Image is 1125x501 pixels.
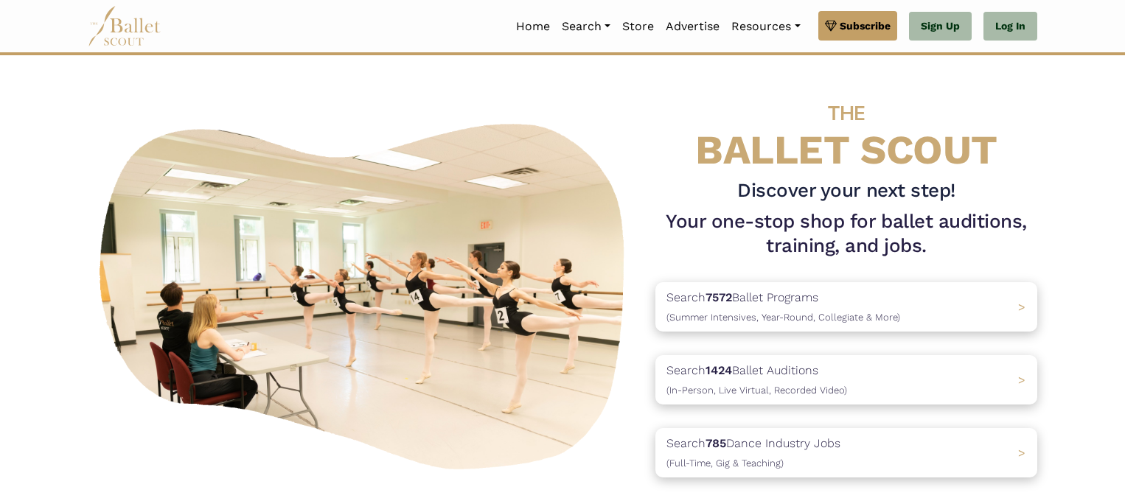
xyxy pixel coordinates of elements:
[706,290,732,304] b: 7572
[1018,300,1025,314] span: >
[655,178,1037,203] h3: Discover your next step!
[666,288,900,326] p: Search Ballet Programs
[655,355,1037,404] a: Search1424Ballet Auditions(In-Person, Live Virtual, Recorded Video) >
[666,458,784,469] span: (Full-Time, Gig & Teaching)
[655,209,1037,259] h1: Your one-stop shop for ballet auditions, training, and jobs.
[660,11,725,42] a: Advertise
[725,11,806,42] a: Resources
[666,385,847,396] span: (In-Person, Live Virtual, Recorded Video)
[510,11,556,42] a: Home
[666,312,900,323] span: (Summer Intensives, Year-Round, Collegiate & More)
[655,282,1037,332] a: Search7572Ballet Programs(Summer Intensives, Year-Round, Collegiate & More)>
[666,361,847,399] p: Search Ballet Auditions
[828,101,865,125] span: THE
[655,85,1037,172] h4: BALLET SCOUT
[1018,446,1025,460] span: >
[983,12,1037,41] a: Log In
[818,11,897,41] a: Subscribe
[666,434,840,472] p: Search Dance Industry Jobs
[706,363,732,377] b: 1424
[909,12,972,41] a: Sign Up
[616,11,660,42] a: Store
[706,436,726,450] b: 785
[655,428,1037,477] a: Search785Dance Industry Jobs(Full-Time, Gig & Teaching) >
[825,18,837,34] img: gem.svg
[556,11,616,42] a: Search
[88,108,644,478] img: A group of ballerinas talking to each other in a ballet studio
[1018,373,1025,387] span: >
[840,18,891,34] span: Subscribe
